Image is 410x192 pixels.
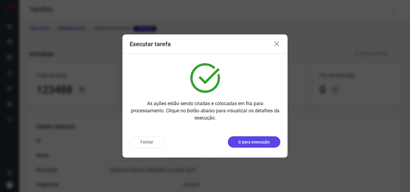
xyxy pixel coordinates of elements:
p: As ações estão sendo criadas e colocadas em fila para processamento. Clique no botão abaixo para ... [130,100,280,122]
h3: Executar tarefa [130,40,171,48]
p: Ir para execução [238,139,270,145]
button: Fechar [130,136,164,148]
button: Ir para execução [228,136,280,148]
img: verified.svg [190,63,220,93]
